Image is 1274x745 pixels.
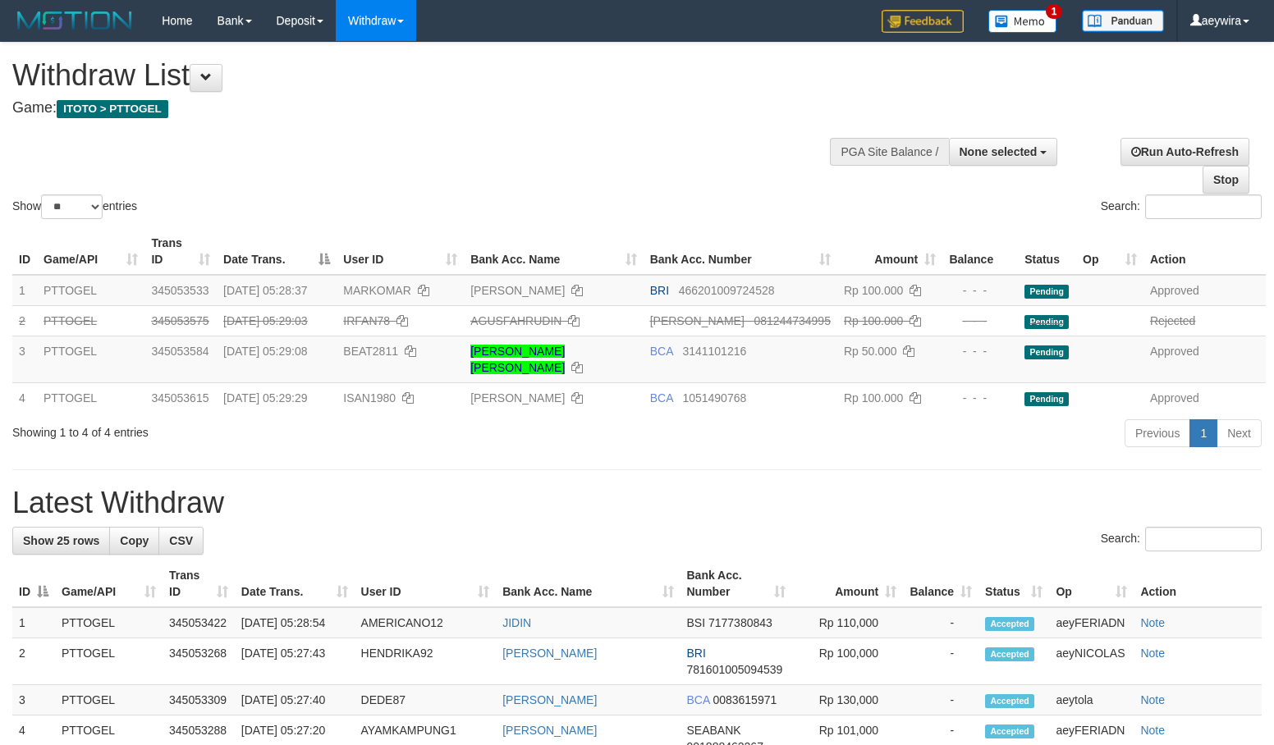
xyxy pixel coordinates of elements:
a: Note [1140,724,1165,737]
td: [DATE] 05:28:54 [235,607,355,638]
td: aeyFERIADN [1049,607,1134,638]
span: Pending [1024,345,1069,359]
a: Run Auto-Refresh [1120,138,1249,166]
td: - [903,685,978,715]
td: 2 [12,305,37,336]
span: BCA [687,693,710,706]
h1: Latest Withdraw [12,487,1262,519]
div: - - - [949,282,1011,299]
a: CSV [158,527,204,555]
span: Copy 1051490768 to clipboard [682,391,746,404]
span: Accepted [985,617,1034,631]
td: Rejected [1143,305,1266,336]
td: PTTOGEL [37,305,144,336]
td: Approved [1143,336,1266,382]
th: Status [1018,228,1076,275]
th: Date Trans.: activate to sort column descending [217,228,337,275]
span: BCA [650,391,673,404]
th: User ID: activate to sort column ascending [355,560,497,607]
a: [PERSON_NAME] [502,647,597,660]
span: [DATE] 05:29:03 [223,314,307,327]
div: - - - [949,313,1011,329]
a: Note [1140,647,1165,660]
span: [DATE] 05:29:29 [223,391,307,404]
td: AMERICANO12 [355,607,497,638]
td: 4 [12,382,37,413]
span: BSI [687,616,706,629]
a: JIDIN [502,616,531,629]
a: Stop [1203,166,1249,194]
div: Showing 1 to 4 of 4 entries [12,418,519,441]
div: - - - [949,390,1011,406]
td: 3 [12,336,37,382]
th: Amount: activate to sort column ascending [792,560,903,607]
td: PTTOGEL [37,336,144,382]
th: ID: activate to sort column descending [12,560,55,607]
label: Show entries [12,194,137,219]
td: Rp 110,000 [792,607,903,638]
a: Next [1217,419,1262,447]
a: Copy [109,527,159,555]
span: 345053584 [151,345,209,358]
td: [DATE] 05:27:40 [235,685,355,715]
span: Show 25 rows [23,534,99,547]
span: Pending [1024,315,1069,329]
th: Action [1143,228,1266,275]
td: PTTOGEL [55,607,163,638]
a: [PERSON_NAME] [470,284,565,297]
a: [PERSON_NAME] [470,391,565,404]
th: Balance: activate to sort column ascending [903,560,978,607]
a: Note [1140,616,1165,629]
th: Action [1134,560,1262,607]
div: - - - [949,343,1011,359]
td: 2 [12,638,55,685]
span: SEABANK [687,724,741,737]
span: BEAT2811 [343,345,398,358]
span: Copy 3141101216 to clipboard [682,345,746,358]
input: Search: [1145,194,1262,219]
span: Accepted [985,647,1034,661]
button: None selected [949,138,1058,166]
a: 1 [1189,419,1217,447]
span: BRI [687,647,706,660]
div: PGA Site Balance / [830,138,948,166]
th: Amount: activate to sort column ascending [837,228,942,275]
span: Rp 100.000 [844,391,903,404]
img: Feedback.jpg [882,10,964,33]
span: Copy 466201009724528 to clipboard [679,284,775,297]
img: Button%20Memo.svg [988,10,1057,33]
th: Game/API: activate to sort column ascending [37,228,144,275]
a: Previous [1125,419,1190,447]
span: [DATE] 05:28:37 [223,284,307,297]
span: MARKOMAR [343,284,410,297]
th: Trans ID: activate to sort column ascending [144,228,217,275]
th: Date Trans.: activate to sort column ascending [235,560,355,607]
th: ID [12,228,37,275]
td: PTTOGEL [37,275,144,306]
span: Accepted [985,724,1034,738]
span: IRFAN78 [343,314,390,327]
th: Op: activate to sort column ascending [1076,228,1143,275]
span: Copy 0083615971 to clipboard [713,693,777,706]
a: Show 25 rows [12,527,110,555]
th: User ID: activate to sort column ascending [337,228,464,275]
span: Copy [120,534,149,547]
input: Search: [1145,527,1262,551]
td: Rp 100,000 [792,638,903,685]
h4: Game: [12,100,833,117]
span: BRI [650,284,669,297]
span: [PERSON_NAME] [650,314,745,327]
td: PTTOGEL [55,638,163,685]
td: - [903,607,978,638]
td: 345053422 [163,607,235,638]
td: aeytola [1049,685,1134,715]
span: Rp 100.000 [844,284,903,297]
span: BCA [650,345,673,358]
td: - [903,638,978,685]
a: AGUSFAHRUDIN [470,314,561,327]
td: Approved [1143,275,1266,306]
span: 1 [1046,4,1063,19]
img: panduan.png [1082,10,1164,32]
th: Game/API: activate to sort column ascending [55,560,163,607]
span: Rp 50.000 [844,345,897,358]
